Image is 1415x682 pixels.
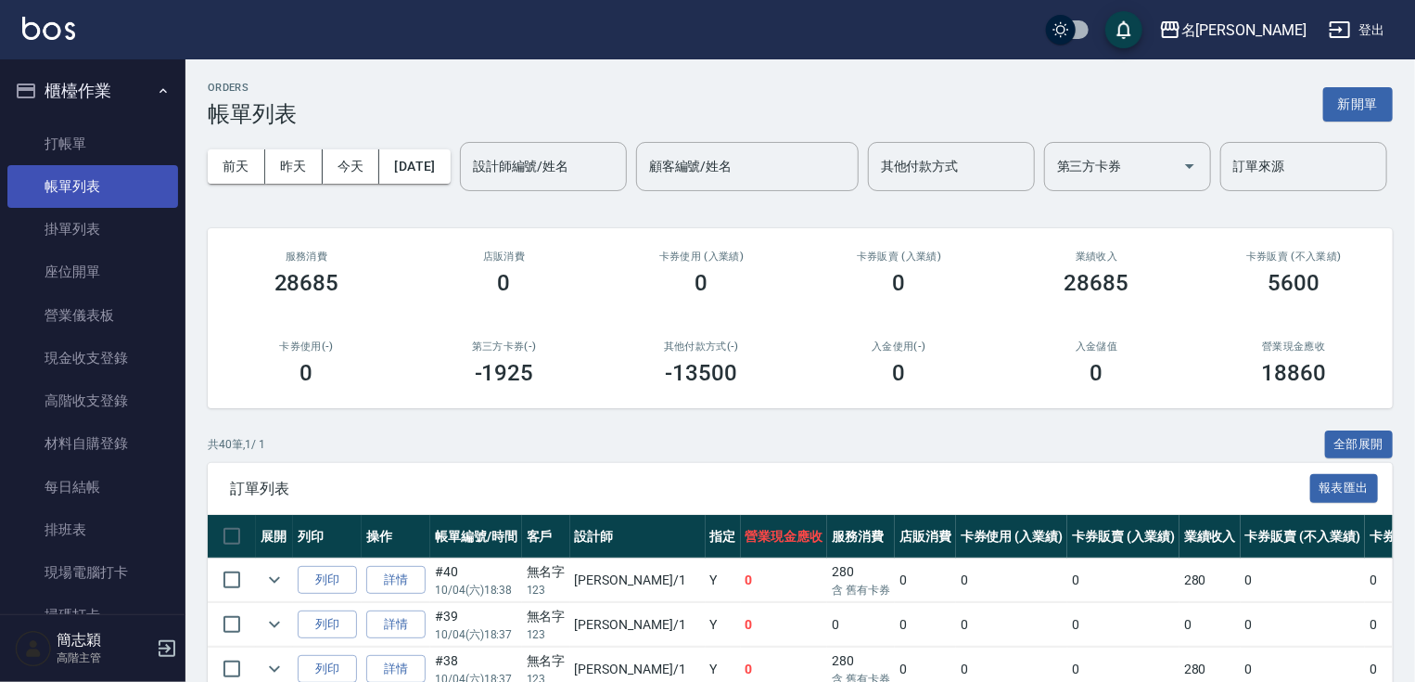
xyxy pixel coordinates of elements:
p: 含 舊有卡券 [832,582,890,598]
td: 280 [827,559,895,602]
th: 客戶 [522,515,570,559]
button: save [1105,11,1142,48]
td: #39 [430,603,522,647]
a: 報表匯出 [1310,479,1379,496]
a: 現場電腦打卡 [7,551,178,594]
td: 0 [741,559,828,602]
button: Open [1175,151,1205,181]
h2: 業績收入 [1020,251,1173,263]
h2: 卡券販賣 (不入業績) [1217,251,1370,263]
th: 店販消費 [895,515,956,559]
h3: 0 [498,270,511,296]
img: Person [15,630,52,667]
td: #40 [430,559,522,602]
span: 訂單列表 [230,480,1310,498]
th: 展開 [256,515,293,559]
td: 280 [1179,559,1241,602]
a: 掛單列表 [7,208,178,251]
th: 指定 [706,515,741,559]
th: 卡券販賣 (入業績) [1067,515,1179,559]
h5: 簡志穎 [57,631,151,650]
td: [PERSON_NAME] /1 [570,603,706,647]
h2: 其他付款方式(-) [625,341,778,353]
h3: 18860 [1262,360,1327,386]
a: 高階收支登錄 [7,380,178,422]
td: 0 [1241,603,1365,647]
button: 今天 [323,149,380,184]
div: 無名字 [527,562,566,582]
td: Y [706,559,741,602]
button: 昨天 [265,149,323,184]
p: 123 [527,582,566,598]
h3: 0 [893,360,906,386]
a: 座位開單 [7,251,178,293]
h2: 營業現金應收 [1217,341,1370,353]
h2: 入金儲值 [1020,341,1173,353]
a: 詳情 [366,566,426,595]
h2: ORDERS [208,82,297,94]
a: 營業儀表板 [7,294,178,337]
h3: 0 [893,270,906,296]
div: 無名字 [527,607,566,626]
td: 0 [1179,603,1241,647]
h3: 0 [695,270,708,296]
td: 0 [1067,603,1179,647]
a: 每日結帳 [7,466,178,508]
button: expand row [261,611,288,638]
td: 0 [1067,559,1179,602]
button: 全部展開 [1325,431,1394,459]
img: Logo [22,17,75,40]
th: 列印 [293,515,362,559]
button: 列印 [298,566,357,595]
button: [DATE] [379,149,450,184]
h3: 服務消費 [230,251,383,263]
h2: 卡券使用(-) [230,341,383,353]
th: 設計師 [570,515,706,559]
button: expand row [261,566,288,594]
a: 排班表 [7,508,178,551]
td: 0 [827,603,895,647]
th: 卡券使用 (入業績) [956,515,1068,559]
td: 0 [956,603,1068,647]
th: 服務消費 [827,515,895,559]
button: 前天 [208,149,265,184]
p: 共 40 筆, 1 / 1 [208,436,265,453]
button: 櫃檯作業 [7,67,178,115]
a: 帳單列表 [7,165,178,208]
th: 帳單編號/時間 [430,515,522,559]
h3: -1925 [475,360,534,386]
a: 掃碼打卡 [7,594,178,637]
h3: 28685 [274,270,339,296]
button: 列印 [298,611,357,639]
th: 營業現金應收 [741,515,828,559]
h2: 第三方卡券(-) [427,341,580,353]
div: 名[PERSON_NAME] [1181,19,1307,42]
button: 新開單 [1323,87,1393,122]
p: 10/04 (六) 18:37 [435,626,517,643]
a: 新開單 [1323,95,1393,112]
h2: 入金使用(-) [822,341,975,353]
h2: 卡券使用 (入業績) [625,251,778,263]
h3: 0 [1090,360,1103,386]
td: [PERSON_NAME] /1 [570,559,706,602]
button: 報表匯出 [1310,474,1379,503]
p: 123 [527,626,566,643]
h2: 店販消費 [427,251,580,263]
h3: 28685 [1064,270,1129,296]
h2: 卡券販賣 (入業績) [822,251,975,263]
a: 打帳單 [7,122,178,165]
a: 詳情 [366,611,426,639]
p: 高階主管 [57,650,151,666]
a: 材料自購登錄 [7,422,178,465]
td: 0 [1241,559,1365,602]
td: 0 [895,559,956,602]
h3: 0 [300,360,313,386]
p: 10/04 (六) 18:38 [435,582,517,598]
td: 0 [741,603,828,647]
button: 登出 [1321,13,1393,47]
div: 無名字 [527,651,566,671]
button: 名[PERSON_NAME] [1152,11,1314,49]
td: Y [706,603,741,647]
a: 現金收支登錄 [7,337,178,380]
h3: 5600 [1268,270,1320,296]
